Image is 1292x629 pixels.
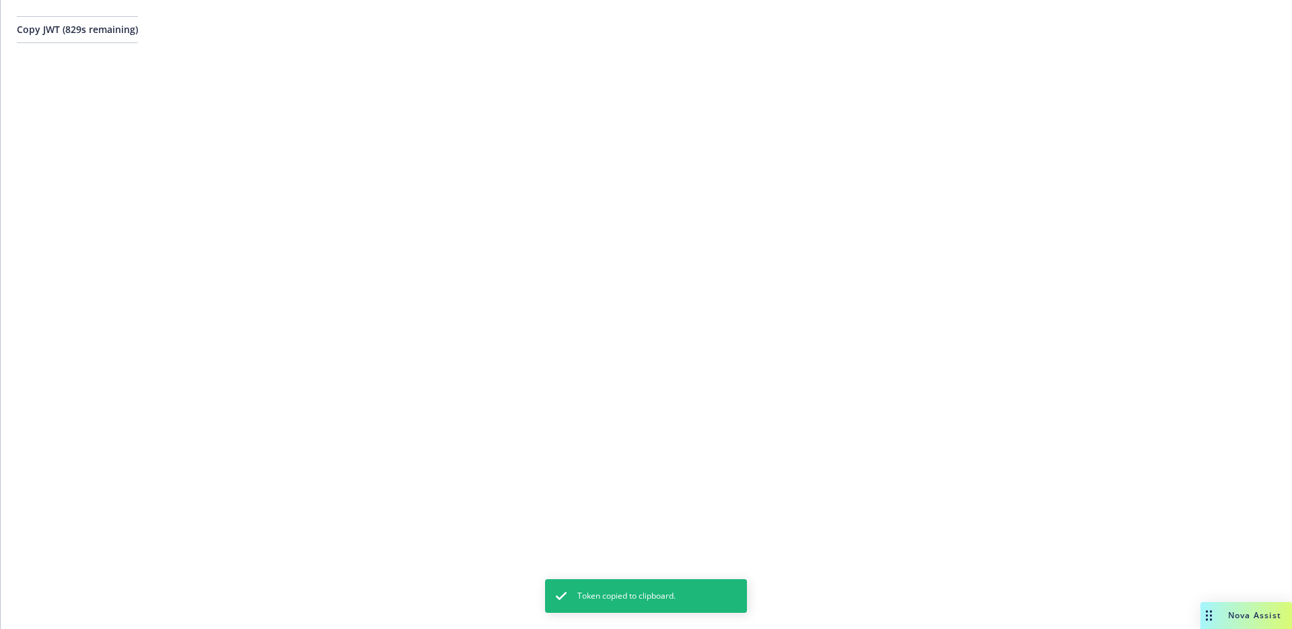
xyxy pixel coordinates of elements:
span: Nova Assist [1228,609,1281,621]
button: Nova Assist [1200,602,1292,629]
button: Copy JWT (829s remaining) [17,16,138,43]
span: Copy JWT ( 829 s remaining) [17,23,138,36]
span: Token copied to clipboard. [577,590,676,602]
div: Drag to move [1200,602,1217,629]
